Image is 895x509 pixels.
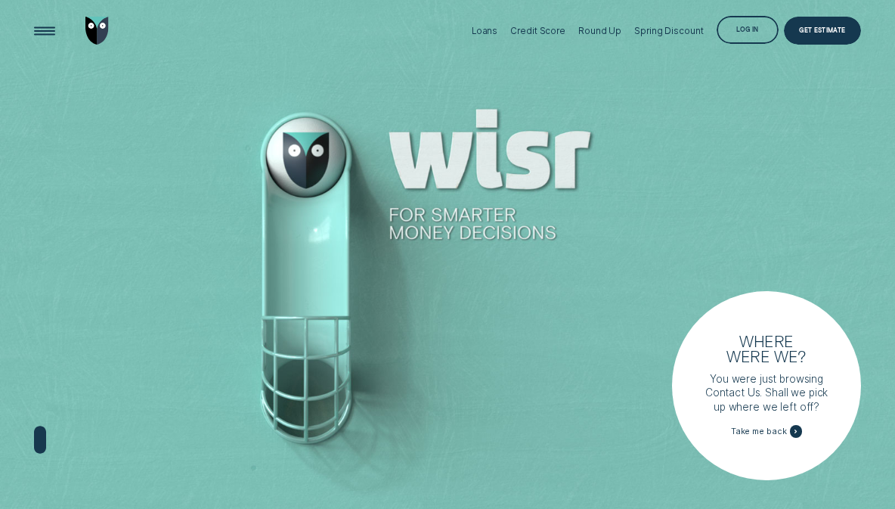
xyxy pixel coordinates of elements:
[717,16,779,44] button: Log in
[721,333,813,364] h3: Where were we?
[30,17,58,45] button: Open Menu
[672,291,860,480] a: Where were we?You were just browsing Contact Us. Shall we pick up where we left off?Take me back
[510,26,565,36] div: Credit Score
[472,26,497,36] div: Loans
[85,17,109,45] img: Wisr
[578,26,621,36] div: Round Up
[634,26,703,36] div: Spring Discount
[784,17,861,45] a: Get Estimate
[705,372,828,414] p: You were just browsing Contact Us. Shall we pick up where we left off?
[731,427,787,437] span: Take me back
